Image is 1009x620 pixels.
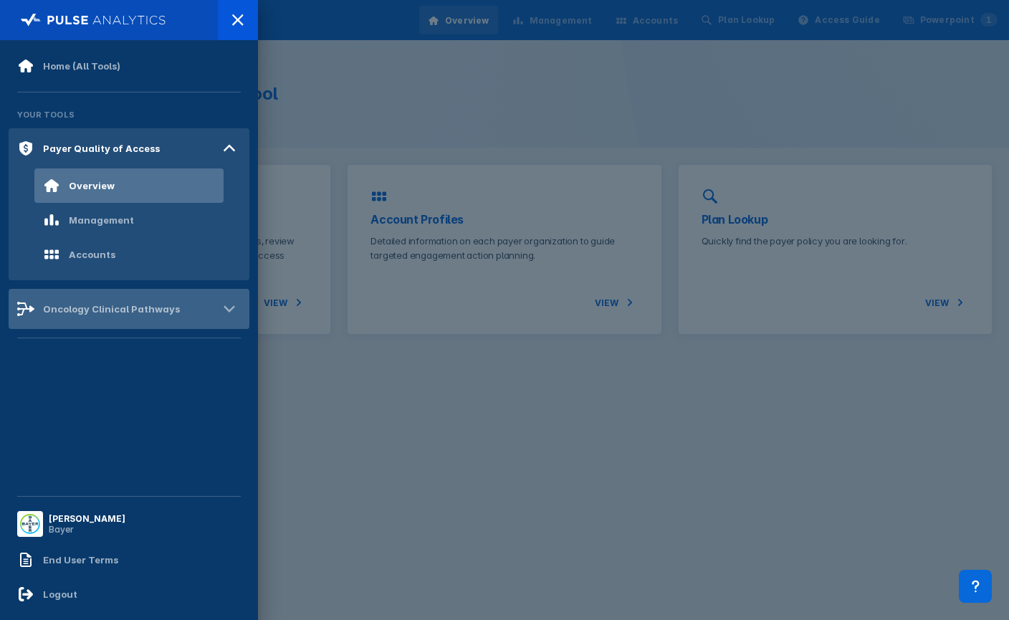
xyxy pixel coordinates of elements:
img: menu button [20,514,40,534]
div: End User Terms [43,554,118,566]
div: Payer Quality of Access [43,143,160,154]
a: End User Terms [9,543,249,577]
div: Home (All Tools) [43,60,120,72]
div: Your Tools [9,101,249,128]
div: Management [69,214,134,226]
a: Management [9,203,249,237]
a: Home (All Tools) [9,49,249,83]
a: Accounts [9,237,249,272]
img: pulse-logo-full-white.svg [21,10,166,30]
a: Overview [9,168,249,203]
div: Overview [69,180,115,191]
div: Accounts [69,249,115,260]
div: Contact Support [959,570,992,603]
div: Bayer [49,524,125,535]
div: [PERSON_NAME] [49,513,125,524]
div: Oncology Clinical Pathways [43,303,180,315]
div: Logout [43,588,77,600]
